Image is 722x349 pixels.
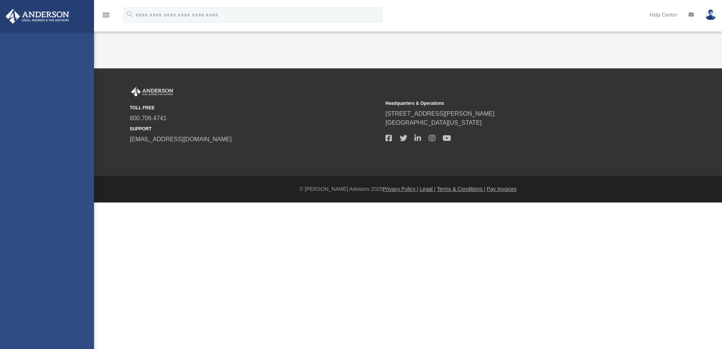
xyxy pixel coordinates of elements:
div: © [PERSON_NAME] Advisors 2025 [94,185,722,193]
img: Anderson Advisors Platinum Portal [130,87,175,97]
small: TOLL FREE [130,104,380,111]
img: User Pic [705,9,716,20]
img: Anderson Advisors Platinum Portal [3,9,71,24]
a: [GEOGRAPHIC_DATA][US_STATE] [385,119,482,126]
i: menu [102,11,111,20]
a: Legal | [420,186,435,192]
a: Pay Invoices [487,186,516,192]
small: Headquarters & Operations [385,100,636,107]
a: 800.706.4741 [130,115,167,121]
small: SUPPORT [130,125,380,132]
a: Terms & Conditions | [437,186,485,192]
i: search [126,10,134,18]
a: [STREET_ADDRESS][PERSON_NAME] [385,110,494,117]
a: [EMAIL_ADDRESS][DOMAIN_NAME] [130,136,232,142]
a: menu [102,14,111,20]
a: Privacy Policy | [383,186,419,192]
